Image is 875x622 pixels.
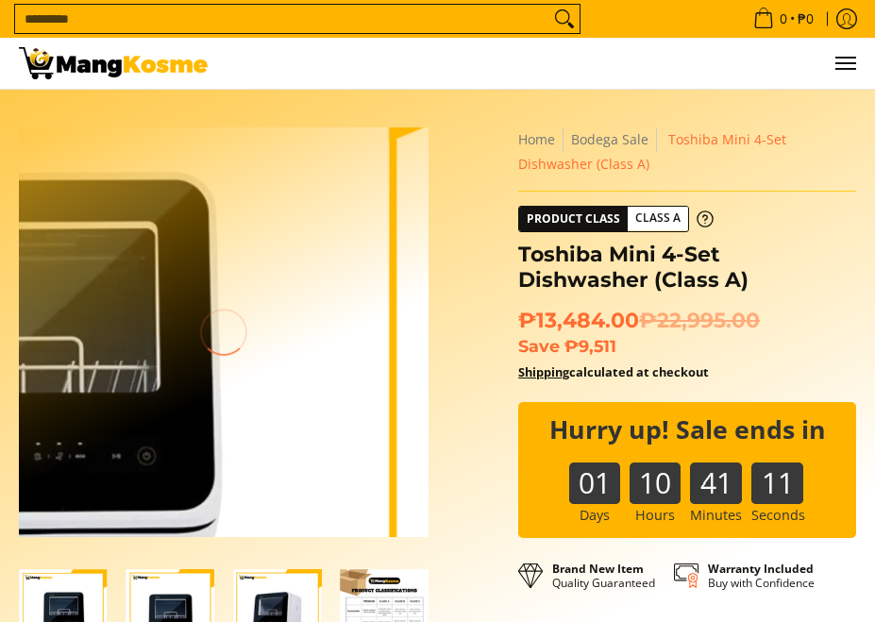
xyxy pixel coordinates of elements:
[795,12,816,25] span: ₱0
[690,462,741,484] b: 41
[564,336,616,356] span: ₱9,511
[518,130,555,148] a: Home
[708,561,814,577] strong: Warranty Included
[708,562,815,590] p: Buy with Confidence
[777,12,790,25] span: 0
[552,561,644,577] strong: Brand New Item
[569,462,620,484] b: 01
[518,336,560,356] span: Save
[227,38,856,89] ul: Customer Navigation
[519,207,628,231] span: Product Class
[549,5,580,33] button: Search
[628,207,688,230] span: Class A
[518,363,709,380] strong: calculated at checkout
[19,127,429,537] img: Toshiba Mini 4-Set Dishwasher (Class A)
[518,363,569,380] a: Shipping
[630,462,681,484] b: 10
[571,130,648,148] a: Bodega Sale
[833,38,856,89] button: Menu
[518,242,856,294] h1: Toshiba Mini 4-Set Dishwasher (Class A)
[518,127,856,177] nav: Breadcrumbs
[748,8,819,29] span: •
[639,308,760,334] del: ₱22,995.00
[518,130,786,173] span: Toshiba Mini 4-Set Dishwasher (Class A)
[518,206,714,232] a: Product Class Class A
[751,462,802,484] b: 11
[518,308,760,334] span: ₱13,484.00
[227,38,856,89] nav: Main Menu
[552,562,655,590] p: Quality Guaranteed
[19,47,208,79] img: Toshiba Mini Dishwasher: Small Appliances Deal l Mang Kosme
